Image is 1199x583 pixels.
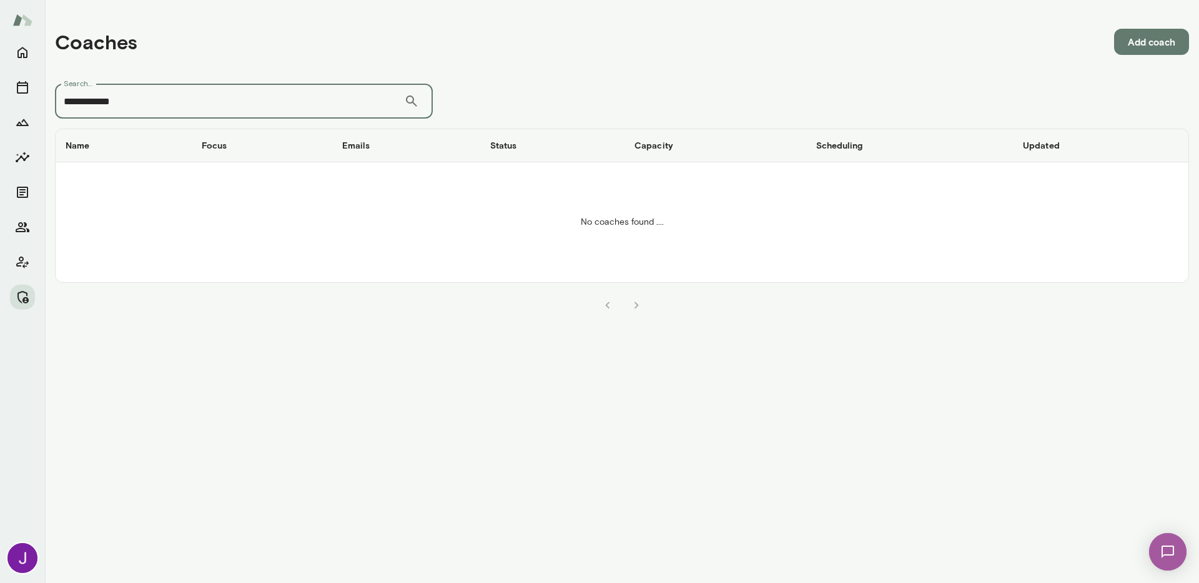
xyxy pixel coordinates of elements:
h4: Coaches [55,30,137,54]
label: Search... [64,78,92,89]
button: Add coach [1114,29,1189,55]
h6: Name [66,139,182,152]
div: pagination [55,283,1189,318]
h6: Updated [1023,139,1178,152]
button: Members [10,215,35,240]
button: Insights [10,145,35,170]
h6: Emails [342,139,470,152]
button: Growth Plan [10,110,35,135]
h6: Capacity [634,139,796,152]
h6: Status [490,139,614,152]
nav: pagination navigation [593,293,651,318]
button: Client app [10,250,35,275]
td: No coaches found .... [56,162,1188,282]
button: Documents [10,180,35,205]
img: Jocelyn Grodin [7,543,37,573]
h6: Focus [202,139,322,152]
img: Mento [12,8,32,32]
button: Sessions [10,75,35,100]
h6: Scheduling [816,139,1003,152]
button: Home [10,40,35,65]
button: Manage [10,285,35,310]
table: coaches table [56,129,1188,282]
